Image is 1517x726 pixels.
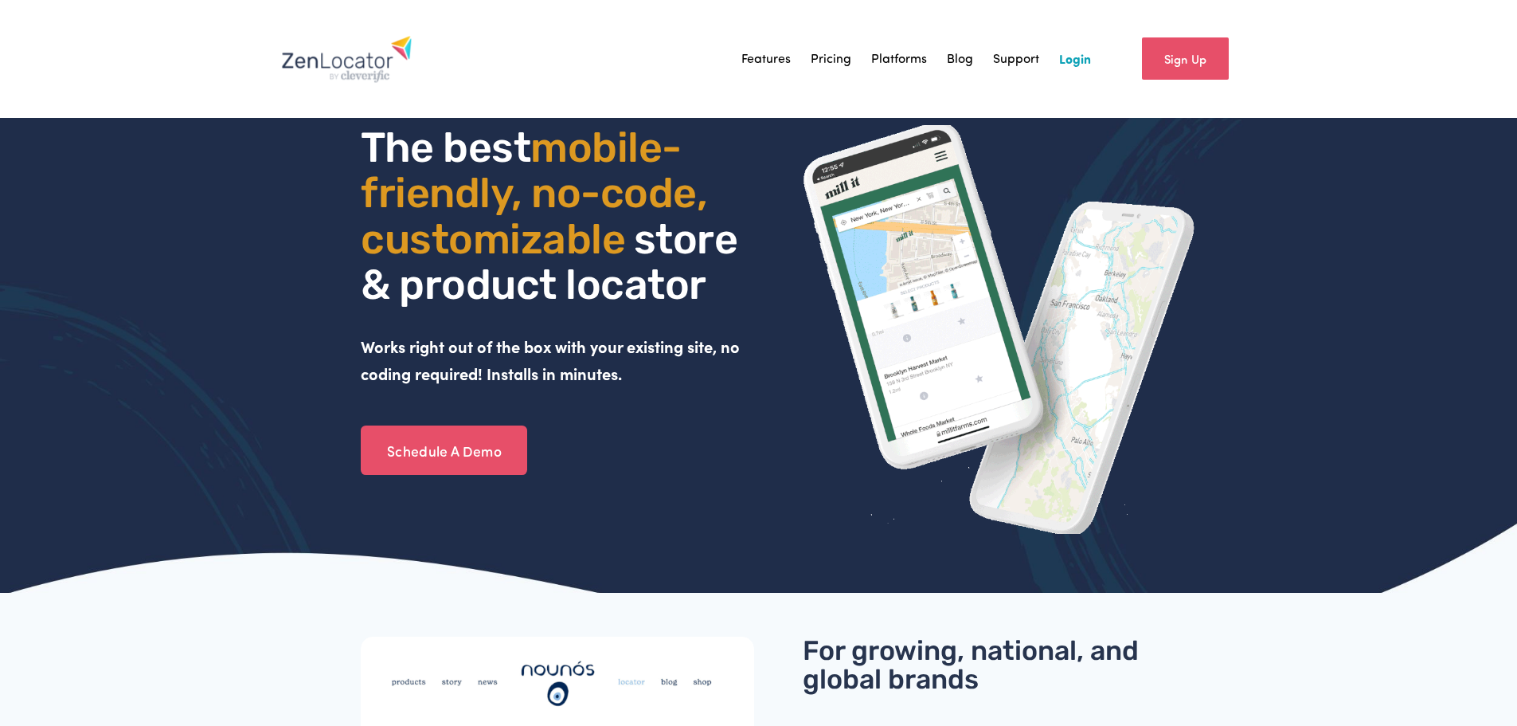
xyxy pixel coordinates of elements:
a: Sign Up [1142,37,1229,80]
a: Login [1059,47,1091,71]
strong: Works right out of the box with your existing site, no coding required! Installs in minutes. [361,336,744,384]
a: Schedule A Demo [361,426,527,475]
a: Blog [947,47,973,71]
span: For growing, national, and global brands [803,634,1145,696]
img: ZenLocator phone mockup gif [803,125,1196,534]
img: Zenlocator [281,35,412,83]
span: The best [361,123,530,172]
a: Features [741,47,791,71]
a: Platforms [871,47,927,71]
span: store & product locator [361,214,746,309]
a: Support [993,47,1039,71]
span: mobile- friendly, no-code, customizable [361,123,716,263]
a: Pricing [811,47,851,71]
